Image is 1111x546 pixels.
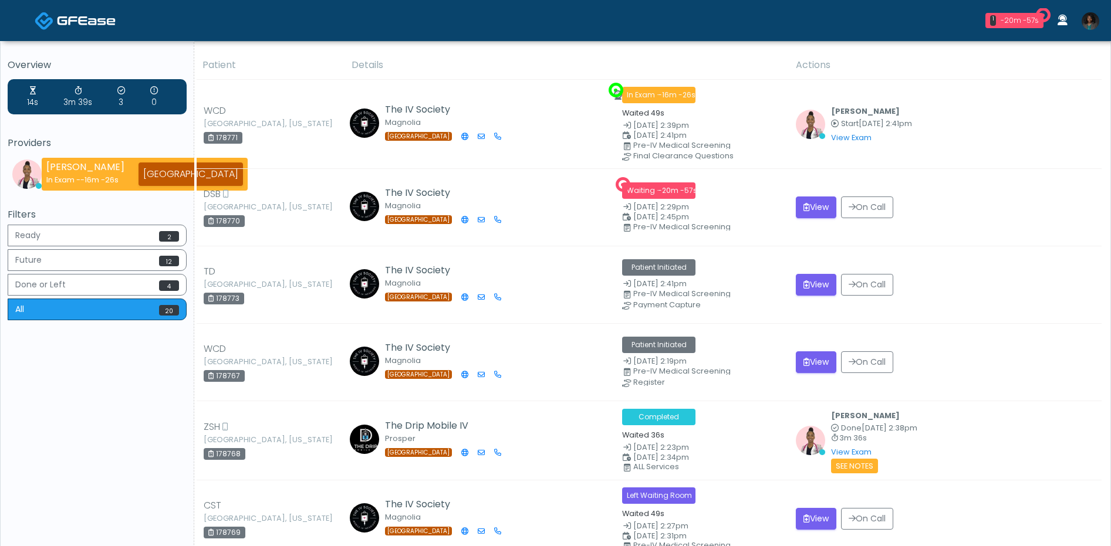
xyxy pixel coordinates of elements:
[204,204,268,211] small: [GEOGRAPHIC_DATA], [US_STATE]
[633,463,792,470] div: ALL Services
[622,409,695,425] span: Completed
[345,51,789,80] th: Details
[385,499,488,510] h5: The IV Society
[841,196,893,218] button: On Call
[385,293,452,301] span: [GEOGRAPHIC_DATA]
[204,132,242,144] div: 178771
[633,202,689,212] span: [DATE] 2:29pm
[633,301,792,308] div: Payment Capture
[622,454,781,462] small: Scheduled Time
[796,196,836,218] button: View
[633,152,792,160] div: Final Clearance Questions
[633,531,687,541] span: [DATE] 2:31pm
[159,305,179,316] span: 20
[8,209,187,220] h5: Filters
[204,120,268,127] small: [GEOGRAPHIC_DATA], [US_STATE]
[204,527,245,538] div: 178769
[841,423,862,433] span: Done
[385,188,488,198] h5: The IV Society
[63,85,92,108] div: 3m 39s
[159,256,179,266] span: 12
[622,487,695,504] span: Left Waiting Room
[204,342,226,356] span: WCD
[622,523,781,530] small: Date Created
[8,299,187,320] button: All20
[789,51,1102,80] th: Actions
[385,215,452,224] span: [GEOGRAPHIC_DATA]
[204,420,220,434] span: ZSH
[385,370,452,379] span: [GEOGRAPHIC_DATA]
[622,108,664,118] small: Waited 49s
[27,85,38,108] div: 14s
[204,264,215,279] span: TD
[57,15,116,26] img: Docovia
[117,85,125,108] div: 3
[139,162,243,186] div: [GEOGRAPHIC_DATA]
[385,132,452,141] span: [GEOGRAPHIC_DATA]
[622,280,781,288] small: Date Created
[831,459,878,473] small: See Notes
[633,452,689,462] span: [DATE] 2:34pm
[385,527,452,535] span: [GEOGRAPHIC_DATA]
[204,104,226,118] span: WCD
[8,60,187,70] h5: Overview
[622,204,781,211] small: Date Created
[1001,15,1039,26] div: -20m -57s
[633,142,792,149] div: Pre-IV Medical Screening
[204,281,268,288] small: [GEOGRAPHIC_DATA], [US_STATE]
[8,274,187,296] button: Done or Left4
[622,132,781,140] small: Scheduled Time
[385,448,452,457] span: [GEOGRAPHIC_DATA]
[204,293,244,304] div: 178773
[831,447,872,457] a: View Exam
[990,15,996,26] div: 1
[8,225,187,323] div: Basic example
[204,498,221,513] span: CST
[385,201,421,211] small: Magnolia
[622,533,781,540] small: Scheduled Time
[195,51,345,80] th: Patient
[204,187,221,201] span: DSB
[796,274,836,296] button: View
[622,337,695,353] span: Patient Initiated
[35,1,116,39] a: Docovia
[204,436,268,443] small: [GEOGRAPHIC_DATA], [US_STATE]
[204,448,245,460] div: 178768
[385,342,488,353] h5: The IV Society
[633,442,689,452] span: [DATE] 2:23pm
[796,426,825,455] img: Janaira Villalobos
[12,160,42,189] img: Janaira Villalobos
[862,423,917,433] span: [DATE] 2:38pm
[622,444,781,452] small: Date Created
[622,87,695,103] span: In Exam ·
[385,278,421,288] small: Magnolia
[622,358,781,365] small: Date Created
[633,290,792,297] div: Pre-IV Medical Screening
[622,122,781,130] small: Date Created
[204,515,268,522] small: [GEOGRAPHIC_DATA], [US_STATE]
[633,223,792,230] div: Pre-IV Medical Screening
[350,503,379,533] img: Claire Richardson
[658,90,695,100] span: -16m -26s
[633,279,687,289] span: [DATE] 2:41pm
[622,259,695,276] span: Patient Initiated
[841,118,859,128] span: Start
[385,355,421,365] small: Magnolia
[8,138,187,148] h5: Providers
[841,508,893,530] button: On Call
[796,110,825,139] img: Janaira Villalobos
[831,435,917,442] small: 3m 36s
[633,130,687,140] span: [DATE] 2:41pm
[350,269,379,299] img: Claire Richardson
[622,508,664,518] small: Waited 49s
[831,106,900,116] b: [PERSON_NAME]
[622,430,664,440] small: Waited 36s
[204,358,268,365] small: [GEOGRAPHIC_DATA], [US_STATE]
[385,512,421,522] small: Magnolia
[796,351,836,373] button: View
[633,212,689,222] span: [DATE] 2:45pm
[633,368,792,375] div: Pre-IV Medical Screening
[80,175,119,185] span: -16m -26s
[385,265,488,276] h5: The IV Society
[831,133,872,143] a: View Exam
